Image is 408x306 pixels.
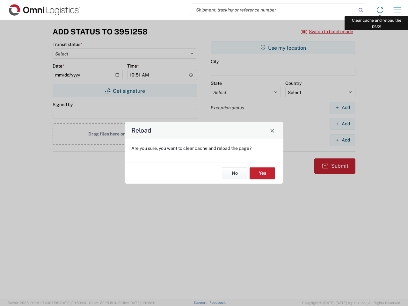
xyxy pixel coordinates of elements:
h4: Reload [131,126,151,135]
p: Are you sure, you want to clear cache and reload the page? [131,145,277,151]
button: Yes [250,167,275,179]
input: Shipment, tracking or reference number [191,4,356,16]
button: Close [268,126,277,135]
button: No [222,167,247,179]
